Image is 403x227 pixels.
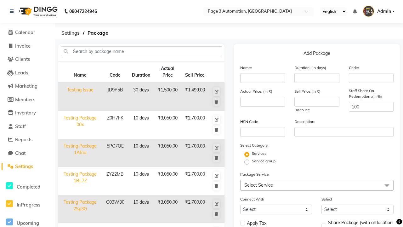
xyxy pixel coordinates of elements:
td: ZYZ2MB [102,167,128,195]
input: Search by package name [61,46,222,56]
p: Add Package [240,50,394,59]
td: ₹3,050.00 [154,139,181,167]
label: Select [321,196,332,202]
td: ₹2,700.00 [181,111,209,139]
span: InProgress [17,202,40,208]
td: ₹2,700.00 [181,139,209,167]
a: Invoice [2,43,54,50]
span: Select Service [244,182,273,188]
a: Inventory [2,109,54,117]
span: Marketing [15,83,37,89]
td: Testing Package 1BL7Z [58,167,102,195]
a: Leads [2,69,54,77]
span: Reports [15,137,32,143]
td: Testing Package 2Sp3G [58,195,102,223]
td: 5PC7OE [102,139,128,167]
img: Admin [363,6,374,17]
td: Testing Package 00x [58,111,102,139]
th: Code [102,61,128,83]
label: Staff Share On Redemption :(In %) [349,88,394,99]
a: Settings [2,163,54,170]
td: C03W30 [102,195,128,223]
span: Staff [15,123,26,129]
b: 08047224946 [69,3,97,20]
label: HSN Code [240,119,258,125]
td: ₹3,050.00 [154,195,181,223]
td: ₹3,050.00 [154,111,181,139]
td: ₹1,500.00 [154,83,181,111]
td: Z0H7FK [102,111,128,139]
td: ₹2,700.00 [181,195,209,223]
td: 10 days [128,195,154,223]
label: Code: [349,65,359,71]
span: Upcoming [17,220,39,226]
td: 30 days [128,83,154,111]
label: Service group [252,158,275,164]
img: logo [16,3,59,20]
th: Name [58,61,102,83]
label: Select Category: [240,143,269,148]
a: Chat [2,150,54,157]
label: Description: [294,119,315,125]
td: 10 days [128,167,154,195]
span: Chat [15,150,26,156]
th: Actual Price [154,61,181,83]
span: Members [15,96,35,102]
td: 10 days [128,111,154,139]
label: Connect With [240,196,264,202]
span: Invoice [15,43,31,49]
span: Completed [17,184,40,190]
th: Duration [128,61,154,83]
a: Calendar [2,29,54,36]
td: 10 days [128,139,154,167]
span: Inventory [15,110,36,116]
span: Calendar [15,29,35,35]
td: Testing Issue [58,83,102,111]
span: Discount: [294,108,310,112]
td: JD9P5B [102,83,128,111]
span: Leads [15,70,28,76]
a: Members [2,96,54,103]
label: Duration: (in days) [294,65,326,71]
label: Name: [240,65,252,71]
span: Settings [58,27,83,39]
td: ₹3,050.00 [154,167,181,195]
td: ₹2,700.00 [181,167,209,195]
label: Actual Price: (In ₹) [240,89,272,94]
a: Staff [2,123,54,130]
th: Sell Price [181,61,209,83]
a: Marketing [2,83,54,90]
a: Clients [2,56,54,63]
label: Package Service [240,172,269,177]
span: Clients [15,56,30,62]
span: Admin [377,8,391,15]
td: Testing Package 1Afna [58,139,102,167]
span: Package [84,27,111,39]
span: Settings [15,163,33,169]
td: ₹1,499.00 [181,83,209,111]
label: Services [252,151,266,156]
label: Sell Price:(In ₹) [294,89,321,94]
a: Reports [2,136,54,143]
span: Apply Tax [247,220,266,227]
